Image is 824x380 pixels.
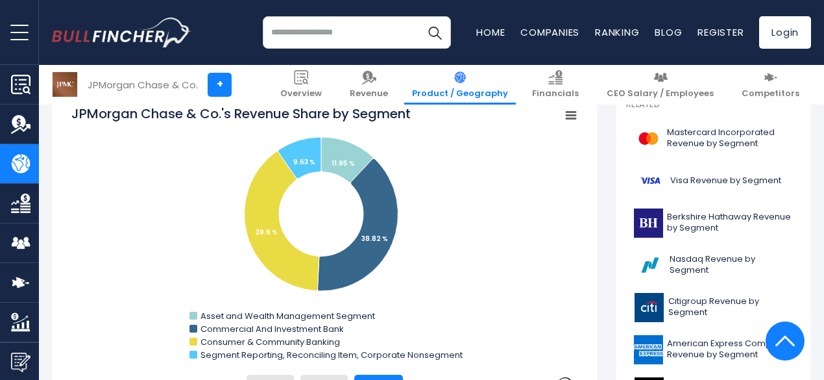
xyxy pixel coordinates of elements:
a: Companies [520,25,579,39]
span: Citigroup Revenue by Segment [668,296,794,318]
img: NDAQ logo [634,251,666,280]
tspan: 9.63 % [293,157,315,167]
text: Segment Reporting, Reconciling Item, Corporate Nonsegment [200,349,463,361]
svg: JPMorgan Chase & Co.'s Revenue Share by Segment [71,105,577,364]
span: American Express Company Revenue by Segment [667,338,794,361]
img: BRK-B logo [634,209,663,238]
a: Home [476,25,505,39]
text: Commercial And Investment Bank [200,323,344,335]
button: Search [418,16,451,49]
a: Financials [524,65,587,105]
span: Mastercard Incorporated Revenue by Segment [667,127,794,149]
img: V logo [634,166,666,196]
tspan: 38.82 % [361,234,388,244]
span: Overview [280,88,322,99]
p: Related [626,99,801,110]
span: Product / Geography [412,88,508,99]
span: Berkshire Hathaway Revenue by Segment [667,212,794,234]
a: American Express Company Revenue by Segment [626,332,801,368]
tspan: JPMorgan Chase & Co.'s Revenue Share by Segment [71,105,411,123]
img: AXP logo [634,335,663,364]
img: C logo [634,293,664,322]
a: Berkshire Hathaway Revenue by Segment [626,205,801,241]
a: Visa Revenue by Segment [626,163,801,199]
text: Asset and Wealth Management Segment [200,310,375,322]
tspan: 39.6 % [256,227,278,237]
a: Product / Geography [404,65,516,105]
a: Overview [273,65,330,105]
a: Go to homepage [52,18,191,47]
span: Competitors [742,88,799,99]
a: Register [697,25,744,39]
a: CEO Salary / Employees [599,65,721,105]
a: + [208,73,232,97]
tspan: 11.95 % [332,158,355,168]
a: Revenue [342,65,396,105]
img: JPM logo [53,72,77,97]
a: Competitors [734,65,807,105]
div: JPMorgan Chase & Co. [88,77,198,92]
a: Blog [655,25,682,39]
img: bullfincher logo [52,18,191,47]
span: Nasdaq Revenue by Segment [670,254,794,276]
a: Login [759,16,811,49]
span: Financials [532,88,579,99]
a: Nasdaq Revenue by Segment [626,247,801,283]
span: Revenue [350,88,388,99]
span: CEO Salary / Employees [607,88,714,99]
a: Mastercard Incorporated Revenue by Segment [626,121,801,157]
span: Visa Revenue by Segment [670,175,781,186]
a: Citigroup Revenue by Segment [626,290,801,325]
text: Consumer & Community Banking [200,336,340,348]
a: Ranking [595,25,639,39]
img: MA logo [634,124,663,153]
